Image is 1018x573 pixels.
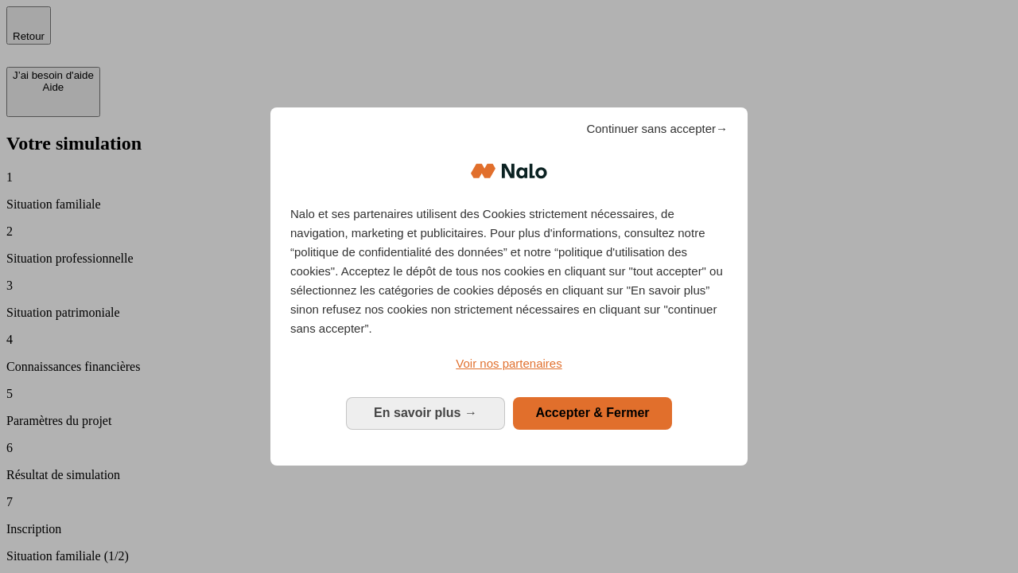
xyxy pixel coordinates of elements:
button: En savoir plus: Configurer vos consentements [346,397,505,429]
p: Nalo et ses partenaires utilisent des Cookies strictement nécessaires, de navigation, marketing e... [290,205,728,338]
span: En savoir plus → [374,406,477,419]
div: Bienvenue chez Nalo Gestion du consentement [270,107,748,465]
span: Continuer sans accepter→ [586,119,728,138]
span: Voir nos partenaires [456,357,561,370]
span: Accepter & Fermer [535,406,649,419]
img: Logo [471,147,547,195]
a: Voir nos partenaires [290,354,728,373]
button: Accepter & Fermer: Accepter notre traitement des données et fermer [513,397,672,429]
